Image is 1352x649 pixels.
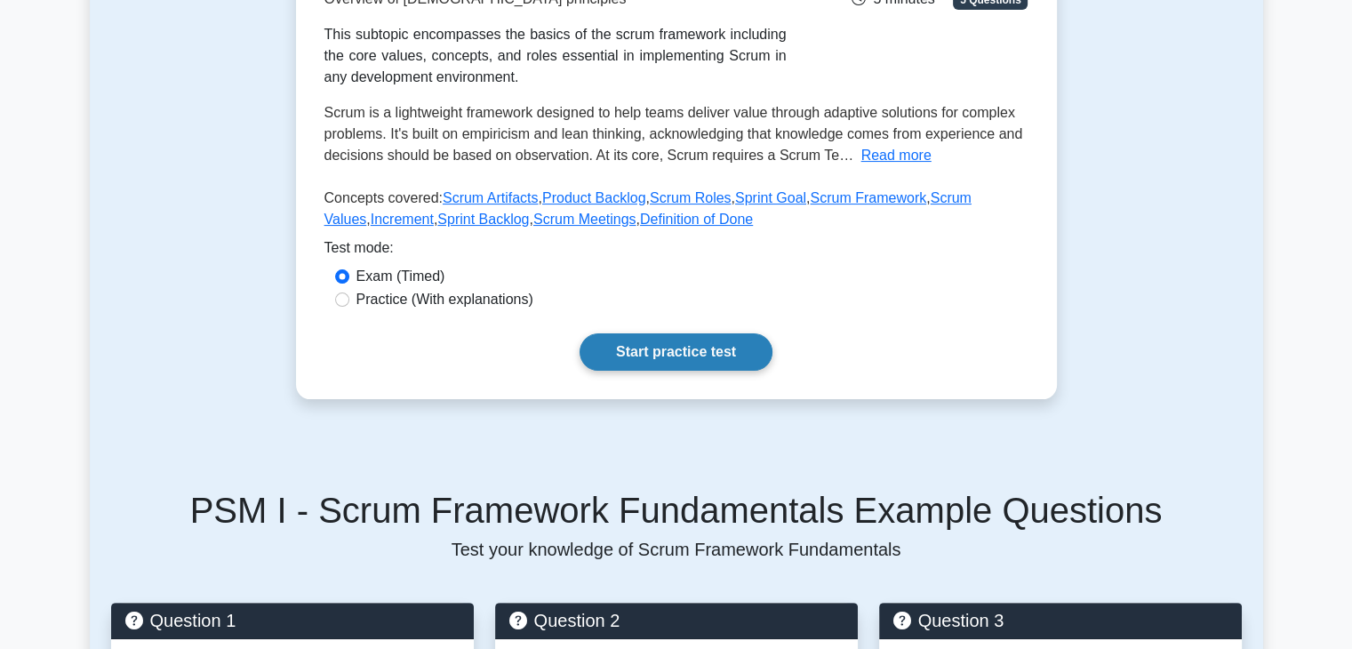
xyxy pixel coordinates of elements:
[810,190,926,205] a: Scrum Framework
[580,333,772,371] a: Start practice test
[861,145,932,166] button: Read more
[371,212,434,227] a: Increment
[324,188,1028,237] p: Concepts covered: , , , , , , , , ,
[735,190,806,205] a: Sprint Goal
[324,24,787,88] div: This subtopic encompasses the basics of the scrum framework including the core values, concepts, ...
[437,212,529,227] a: Sprint Backlog
[324,105,1023,163] span: Scrum is a lightweight framework designed to help teams deliver value through adaptive solutions ...
[356,289,533,310] label: Practice (With explanations)
[356,266,445,287] label: Exam (Timed)
[509,610,844,631] h5: Question 2
[111,539,1242,560] p: Test your knowledge of Scrum Framework Fundamentals
[111,489,1242,532] h5: PSM I - Scrum Framework Fundamentals Example Questions
[893,610,1228,631] h5: Question 3
[640,212,753,227] a: Definition of Done
[443,190,539,205] a: Scrum Artifacts
[125,610,460,631] h5: Question 1
[533,212,636,227] a: Scrum Meetings
[650,190,732,205] a: Scrum Roles
[542,190,646,205] a: Product Backlog
[324,237,1028,266] div: Test mode:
